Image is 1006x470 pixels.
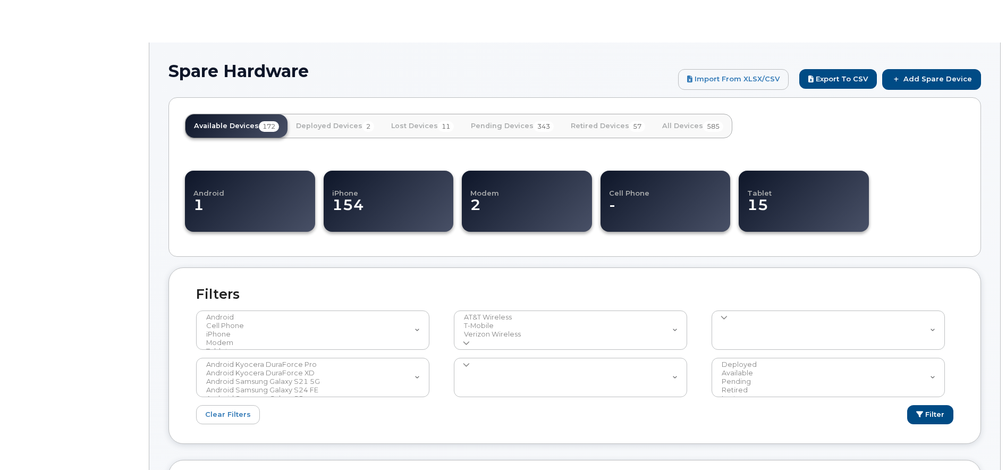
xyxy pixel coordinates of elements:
[721,377,931,386] option: Pending
[438,121,454,132] span: 11
[205,347,415,356] option: Tablet
[678,69,789,89] a: Import from XLSX/CSV
[721,360,931,369] option: Deployed
[463,330,673,339] option: Verizon Wireless
[205,377,415,386] option: Android Samsung Galaxy S21 5G
[721,369,931,377] option: Available
[463,313,673,322] option: AT&T Wireless
[609,197,721,224] dd: -
[205,360,415,369] option: Android Kyocera DuraForce Pro
[196,405,260,425] a: Clear Filters
[332,179,454,197] h4: iPhone
[721,395,931,403] option: Lost
[362,121,374,132] span: 2
[332,197,454,224] dd: 154
[205,330,415,339] option: iPhone
[188,287,961,302] h2: Filters
[193,197,306,224] dd: 1
[168,62,673,80] h1: Spare Hardware
[288,114,383,138] a: Deployed Devices2
[799,69,877,89] button: Export to CSV
[205,313,415,322] option: Android
[703,121,723,132] span: 585
[470,179,582,197] h4: Modem
[609,179,721,197] h4: Cell Phone
[205,339,415,347] option: Modem
[205,369,415,377] option: Android Kyocera DuraForce XD
[470,197,582,224] dd: 2
[205,395,415,403] option: Android Samsung Galaxy S8
[462,114,562,138] a: Pending Devices343
[205,386,415,395] option: Android Samsung Galaxy S24 FE
[205,322,415,330] option: Cell Phone
[882,69,981,89] a: Add Spare Device
[907,405,953,425] button: Filter
[463,322,673,330] option: T-Mobile
[562,114,654,138] a: Retired Devices57
[534,121,554,132] span: 343
[721,386,931,395] option: Retired
[259,121,279,132] span: 172
[654,114,732,138] a: All Devices585
[629,121,645,132] span: 57
[185,114,288,138] a: Available Devices172
[747,197,869,224] dd: 15
[383,114,462,138] a: Lost Devices11
[193,179,306,197] h4: Android
[747,179,869,197] h4: Tablet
